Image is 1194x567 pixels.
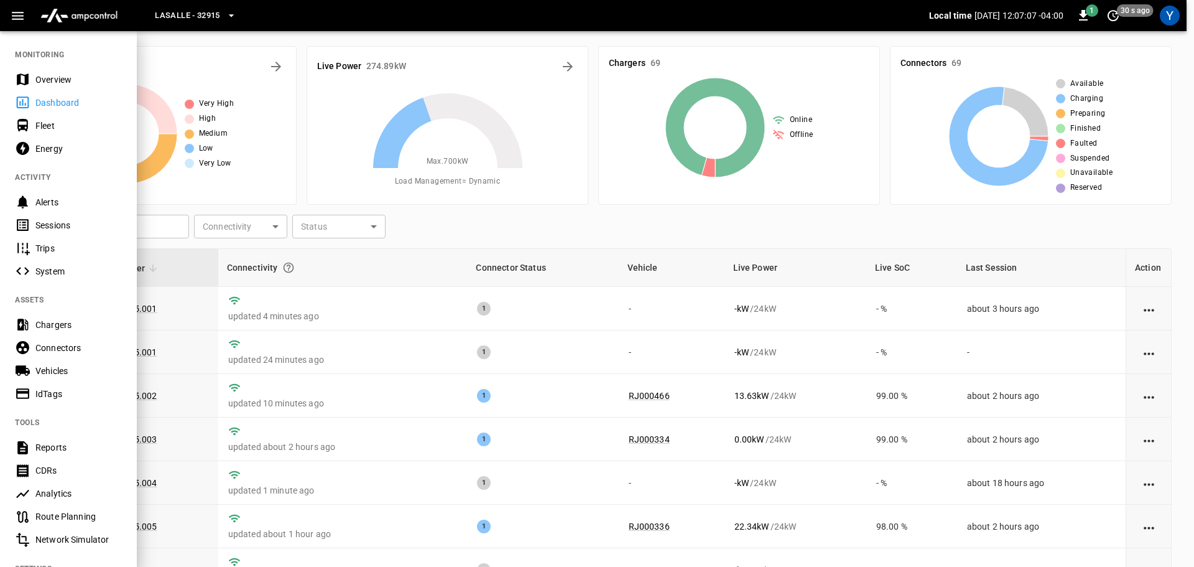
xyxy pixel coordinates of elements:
[1086,4,1098,17] span: 1
[35,388,122,400] div: IdTags
[35,487,122,500] div: Analytics
[35,143,122,155] div: Energy
[35,464,122,477] div: CDRs
[35,319,122,331] div: Chargers
[35,342,122,354] div: Connectors
[1117,4,1154,17] span: 30 s ago
[1103,6,1123,26] button: set refresh interval
[35,196,122,209] div: Alerts
[155,9,220,23] span: LaSalle - 32915
[929,9,972,22] p: Local time
[974,9,1063,22] p: [DATE] 12:07:07 -04:00
[35,73,122,86] div: Overview
[35,119,122,132] div: Fleet
[35,510,122,523] div: Route Planning
[35,441,122,454] div: Reports
[35,242,122,255] div: Trips
[35,365,122,377] div: Vehicles
[35,533,122,546] div: Network Simulator
[35,219,122,232] div: Sessions
[35,4,123,27] img: ampcontrol.io logo
[1160,6,1180,26] div: profile-icon
[35,96,122,109] div: Dashboard
[35,265,122,278] div: System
